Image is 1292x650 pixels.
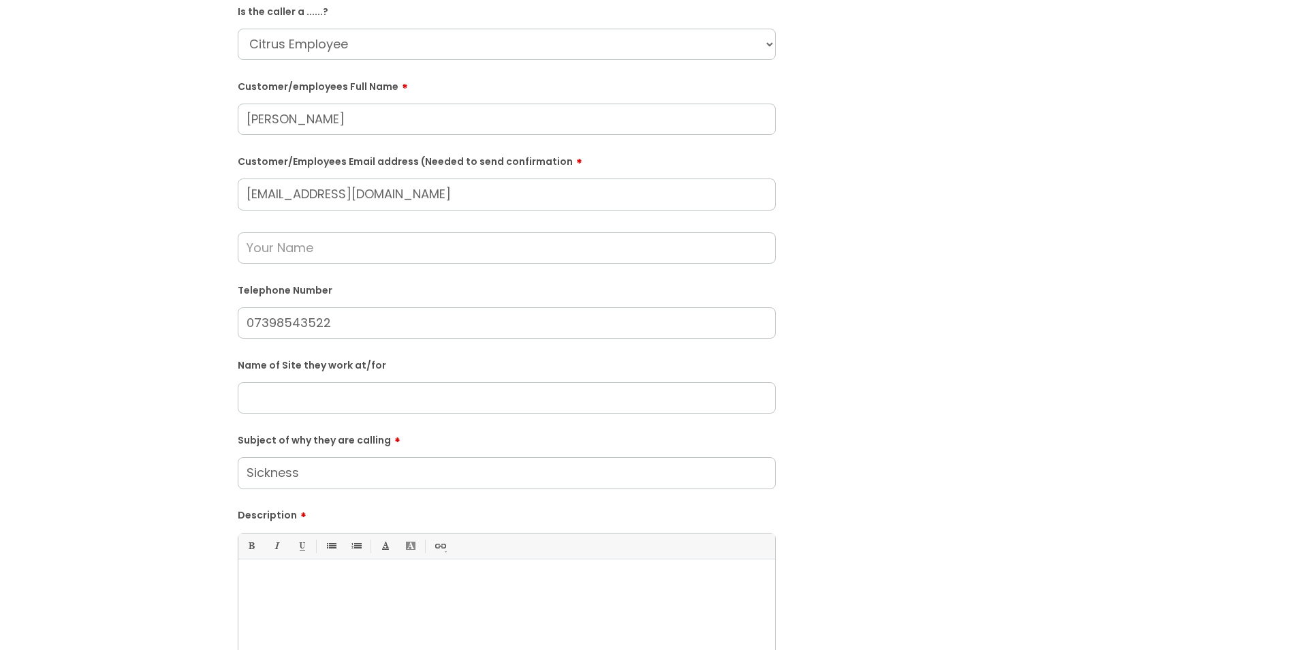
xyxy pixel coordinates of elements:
label: Telephone Number [238,282,776,296]
label: Customer/employees Full Name [238,76,776,93]
label: Customer/Employees Email address (Needed to send confirmation [238,151,776,168]
a: Back Color [402,538,419,555]
a: Bold (Ctrl-B) [242,538,259,555]
label: Description [238,505,776,521]
a: Link [431,538,448,555]
a: 1. Ordered List (Ctrl-Shift-8) [347,538,364,555]
label: Is the caller a ......? [238,3,776,18]
a: Italic (Ctrl-I) [268,538,285,555]
a: Underline(Ctrl-U) [293,538,310,555]
input: Email [238,179,776,210]
a: • Unordered List (Ctrl-Shift-7) [322,538,339,555]
input: Your Name [238,232,776,264]
label: Subject of why they are calling [238,430,776,446]
a: Font Color [377,538,394,555]
label: Name of Site they work at/for [238,357,776,371]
